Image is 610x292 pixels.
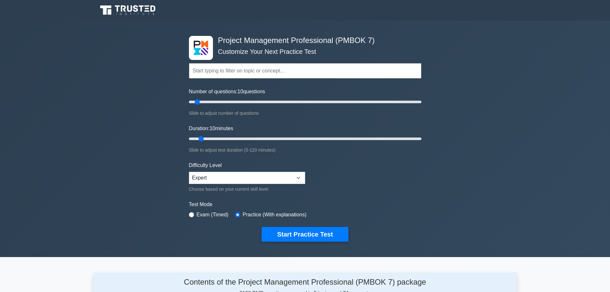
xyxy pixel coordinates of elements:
input: Start typing to filter on topic or concept... [189,63,421,79]
label: Test Mode [189,201,421,208]
button: Start Practice Test [262,227,348,242]
div: Choose based on your current skill level [189,185,305,193]
span: 10 [209,126,215,131]
label: Duration: minutes [189,125,233,132]
span: 10 [238,89,243,94]
h4: Contents of the Project Management Professional (PMBOK 7) package [154,278,456,287]
label: Exam (Timed) [197,211,229,219]
div: Slide to adjust number of questions [189,109,421,117]
label: Practice (With explanations) [243,211,306,219]
div: Slide to adjust test duration (5-120 minutes) [189,146,421,154]
label: Number of questions: questions [189,88,265,96]
h4: Project Management Professional (PMBOK 7) [216,36,390,45]
label: Difficulty Level [189,162,222,169]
